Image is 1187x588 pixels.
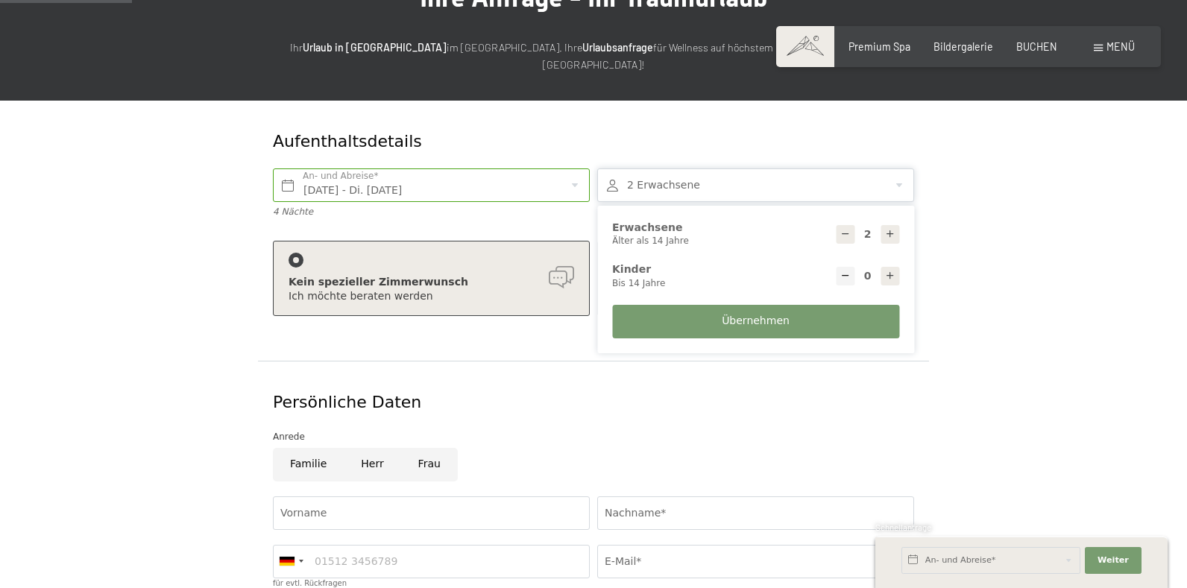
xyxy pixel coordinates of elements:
[274,546,308,578] div: Germany (Deutschland): +49
[273,206,590,218] div: 4 Nächte
[1106,40,1135,53] span: Menü
[1085,547,1142,574] button: Weiter
[273,391,914,414] div: Persönliche Daten
[289,275,574,290] div: Kein spezieller Zimmerwunsch
[848,40,910,53] a: Premium Spa
[933,40,993,53] a: Bildergalerie
[612,305,899,338] button: Übernehmen
[303,41,447,54] strong: Urlaub in [GEOGRAPHIC_DATA]
[273,545,590,578] input: 01512 3456789
[273,130,806,154] div: Aufenthaltsdetails
[1016,40,1057,53] a: BUCHEN
[273,429,914,444] div: Anrede
[265,39,922,73] p: Ihr im [GEOGRAPHIC_DATA]. Ihre für Wellness auf höchstem Niveau im Wellnesshotel in [GEOGRAPHIC_D...
[1098,554,1129,566] span: Weiter
[273,579,347,587] label: für evtl. Rückfragen
[289,289,574,304] div: Ich möchte beraten werden
[875,522,931,532] span: Schnellanfrage
[582,41,653,54] strong: Urlaubsanfrage
[722,314,790,329] span: Übernehmen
